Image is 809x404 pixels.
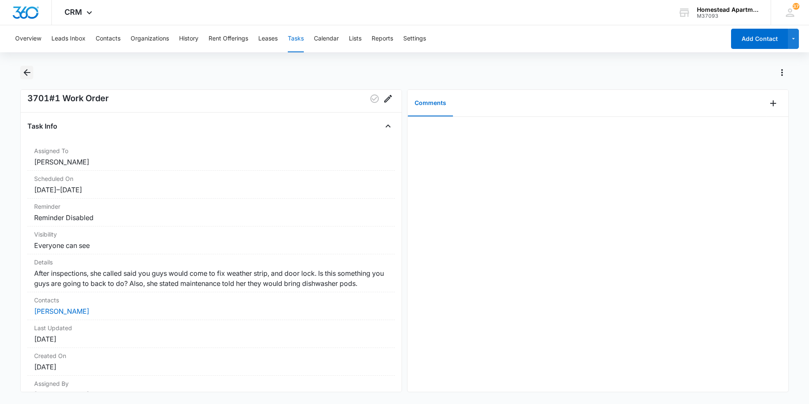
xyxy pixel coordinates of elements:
[34,185,388,195] dd: [DATE] – [DATE]
[27,171,395,199] div: Scheduled On[DATE]–[DATE]
[179,25,198,52] button: History
[697,6,758,13] div: account name
[27,292,395,320] div: Contacts[PERSON_NAME]
[288,25,304,52] button: Tasks
[766,97,780,110] button: Add Comment
[372,25,393,52] button: Reports
[34,213,388,223] dd: Reminder Disabled
[27,143,395,171] div: Assigned To[PERSON_NAME]
[27,226,395,254] div: VisibilityEveryone can see
[34,240,388,250] dd: Everyone can see
[27,92,109,105] h2: 3701#1 Work Order
[64,8,82,16] span: CRM
[349,25,362,52] button: Lists
[34,174,388,183] dt: Scheduled On
[314,25,339,52] button: Calendar
[775,66,789,79] button: Actions
[408,90,453,116] button: Comments
[34,351,388,360] dt: Created On
[381,119,395,133] button: Close
[34,379,388,388] dt: Assigned By
[27,121,57,131] h4: Task Info
[209,25,248,52] button: Rent Offerings
[793,3,799,10] span: 37
[34,334,388,344] dd: [DATE]
[27,376,395,404] div: Assigned By[PERSON_NAME]
[27,348,395,376] div: Created On[DATE]
[27,254,395,292] div: DetailsAfter inspections, she called said you guys would come to fix weather strip, and door lock...
[20,66,33,79] button: Back
[258,25,278,52] button: Leases
[34,268,388,288] dd: After inspections, she called said you guys would come to fix weather strip, and door lock. Is th...
[27,199,395,226] div: ReminderReminder Disabled
[34,307,89,315] a: [PERSON_NAME]
[34,258,388,267] dt: Details
[34,202,388,211] dt: Reminder
[403,25,426,52] button: Settings
[731,29,788,49] button: Add Contact
[34,146,388,155] dt: Assigned To
[793,3,799,10] div: notifications count
[34,296,388,304] dt: Contacts
[51,25,86,52] button: Leads Inbox
[34,390,388,400] dd: [PERSON_NAME]
[34,362,388,372] dd: [DATE]
[697,13,758,19] div: account id
[15,25,41,52] button: Overview
[96,25,121,52] button: Contacts
[34,323,388,332] dt: Last Updated
[381,92,395,105] button: Edit
[34,157,388,167] dd: [PERSON_NAME]
[34,230,388,239] dt: Visibility
[27,320,395,348] div: Last Updated[DATE]
[131,25,169,52] button: Organizations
